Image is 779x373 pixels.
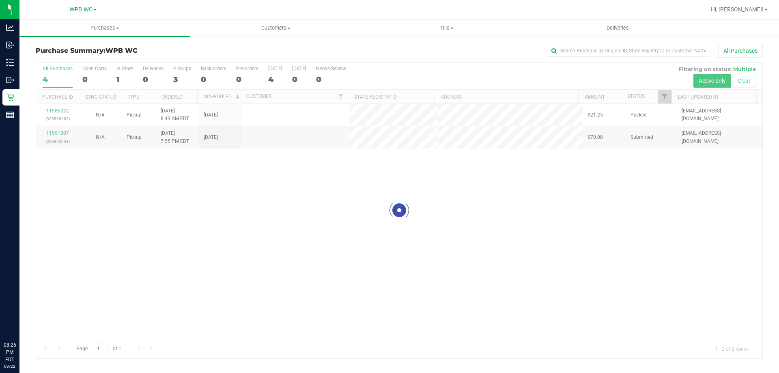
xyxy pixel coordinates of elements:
inline-svg: Outbound [6,76,14,84]
p: 08:26 PM EDT [4,341,16,363]
h3: Purchase Summary: [36,47,278,54]
a: Customers [190,19,361,37]
button: All Purchases [718,44,763,58]
input: Search Purchase ID, Original ID, State Registry ID or Customer Name... [548,45,710,57]
span: WPB WC [105,47,138,54]
span: Purchases [19,24,190,32]
inline-svg: Inventory [6,58,14,67]
a: Purchases [19,19,190,37]
span: Tills [362,24,532,32]
span: Deliveries [596,24,640,32]
inline-svg: Inbound [6,41,14,49]
iframe: Resource center unread badge [24,307,34,317]
iframe: Resource center [8,308,32,332]
a: Tills [361,19,532,37]
span: Hi, [PERSON_NAME]! [711,6,764,13]
inline-svg: Retail [6,93,14,101]
span: Customers [191,24,361,32]
a: Deliveries [532,19,703,37]
span: WPB WC [69,6,93,13]
inline-svg: Analytics [6,24,14,32]
inline-svg: Reports [6,111,14,119]
p: 09/22 [4,363,16,369]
